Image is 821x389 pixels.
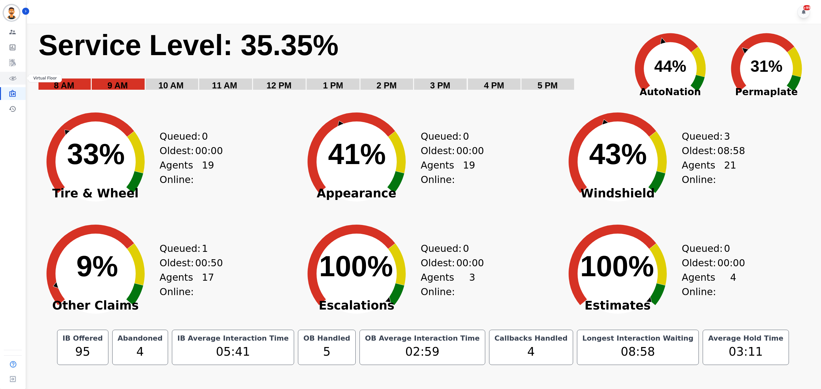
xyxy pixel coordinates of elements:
[554,190,682,197] span: Windshield
[421,256,469,270] div: Oldest:
[682,144,730,158] div: Oldest:
[67,138,125,170] text: 33%
[160,144,208,158] div: Oldest:
[195,256,223,270] span: 00:50
[682,241,730,256] div: Queued:
[160,270,214,299] div: Agents Online:
[717,256,745,270] span: 00:00
[202,129,208,144] span: 0
[38,29,339,61] text: Service Level: 35.35%
[682,158,736,187] div: Agents Online:
[202,270,214,299] span: 17
[160,241,208,256] div: Queued:
[537,81,558,90] text: 5 PM
[421,241,469,256] div: Queued:
[160,129,208,144] div: Queued:
[160,158,214,187] div: Agents Online:
[463,129,469,144] span: 0
[493,343,569,361] div: 4
[580,250,654,282] text: 100%
[292,190,421,197] span: Appearance
[730,270,736,299] span: 4
[31,302,160,309] span: Other Claims
[803,5,810,10] div: +99
[717,144,745,158] span: 08:58
[654,57,686,75] text: 44%
[160,256,208,270] div: Oldest:
[319,250,393,282] text: 100%
[176,334,290,343] div: IB Average Interaction Time
[176,343,290,361] div: 05:41
[158,81,184,90] text: 10 AM
[202,241,208,256] span: 1
[364,334,481,343] div: OB Average Interaction Time
[463,241,469,256] span: 0
[589,138,647,170] text: 43%
[724,241,730,256] span: 0
[328,138,386,170] text: 41%
[323,81,343,90] text: 1 PM
[456,144,484,158] span: 00:00
[421,129,469,144] div: Queued:
[116,343,164,361] div: 4
[484,81,504,90] text: 4 PM
[581,334,695,343] div: Longest Interaction Waiting
[195,144,223,158] span: 00:00
[61,334,104,343] div: IB Offered
[682,270,736,299] div: Agents Online:
[267,81,292,90] text: 12 PM
[302,343,351,361] div: 5
[581,343,695,361] div: 08:58
[554,302,682,309] span: Estimates
[430,81,450,90] text: 3 PM
[292,302,421,309] span: Escalations
[364,343,481,361] div: 02:59
[116,334,164,343] div: Abandoned
[76,250,118,282] text: 9%
[107,81,128,90] text: 9 AM
[724,158,736,187] span: 21
[707,334,784,343] div: Average Hold Time
[682,129,730,144] div: Queued:
[469,270,475,299] span: 3
[421,270,475,299] div: Agents Online:
[4,5,19,21] img: Bordered avatar
[750,57,783,75] text: 31%
[682,256,730,270] div: Oldest:
[202,158,214,187] span: 19
[463,158,475,187] span: 19
[421,144,469,158] div: Oldest:
[302,334,351,343] div: OB Handled
[456,256,484,270] span: 00:00
[707,343,784,361] div: 03:11
[377,81,397,90] text: 2 PM
[622,85,718,99] span: AutoNation
[61,343,104,361] div: 95
[493,334,569,343] div: Callbacks Handled
[38,28,618,100] svg: Service Level: 0%
[718,85,815,99] span: Permaplate
[724,129,730,144] span: 3
[421,158,475,187] div: Agents Online:
[54,81,74,90] text: 8 AM
[31,190,160,197] span: Tire & Wheel
[212,81,237,90] text: 11 AM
